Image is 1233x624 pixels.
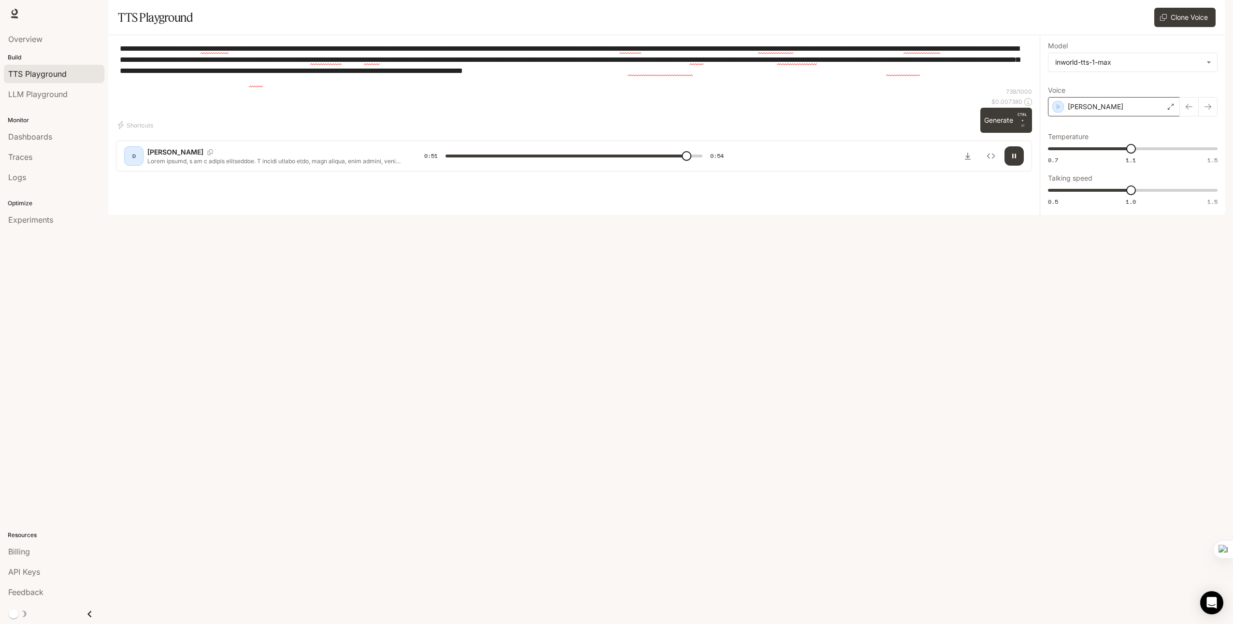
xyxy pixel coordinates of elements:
span: 1.5 [1207,198,1218,206]
p: 738 / 1000 [1006,87,1032,96]
p: Voice [1048,87,1065,94]
p: Lorem ipsumd, s am c adipis elitseddoe. T incidi utlabo etdo, magn aliqua, enim admini, veni quis... [147,157,401,165]
p: CTRL + [1017,112,1028,123]
span: 0.7 [1048,156,1058,164]
span: 0:54 [710,151,724,161]
button: Copy Voice ID [203,149,217,155]
div: Open Intercom Messenger [1200,591,1223,614]
p: Model [1048,43,1068,49]
button: Inspect [981,146,1001,166]
button: Shortcuts [116,117,157,133]
button: GenerateCTRL +⏎ [980,108,1032,133]
span: 1.0 [1126,198,1136,206]
p: Talking speed [1048,175,1092,182]
div: inworld-tts-1-max [1055,57,1202,67]
button: Download audio [958,146,977,166]
p: $ 0.007380 [991,98,1022,106]
h1: TTS Playground [118,8,193,27]
span: 1.5 [1207,156,1218,164]
button: Clone Voice [1154,8,1216,27]
span: 1.1 [1126,156,1136,164]
p: Temperature [1048,133,1089,140]
span: 0.5 [1048,198,1058,206]
p: [PERSON_NAME] [147,147,203,157]
div: D [126,148,142,164]
p: ⏎ [1017,112,1028,129]
p: [PERSON_NAME] [1068,102,1123,112]
div: inworld-tts-1-max [1048,53,1217,71]
span: 0:51 [424,151,438,161]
